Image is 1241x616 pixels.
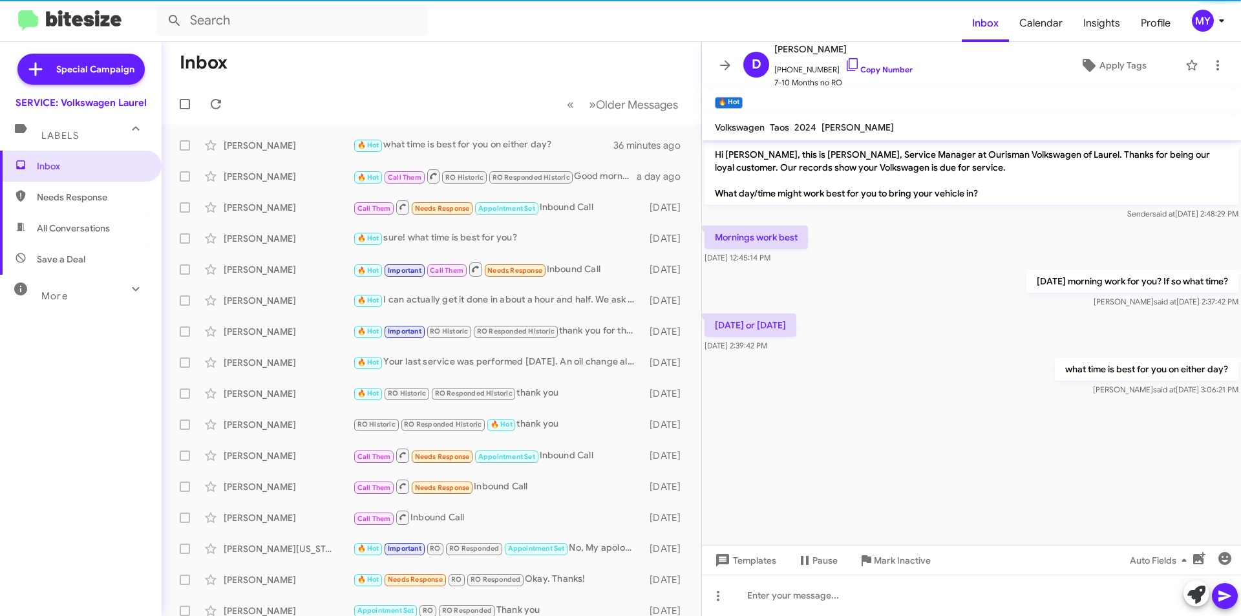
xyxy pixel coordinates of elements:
[559,91,582,118] button: Previous
[1192,10,1214,32] div: MY
[224,170,353,183] div: [PERSON_NAME]
[774,41,913,57] span: [PERSON_NAME]
[560,91,686,118] nav: Page navigation example
[224,356,353,369] div: [PERSON_NAME]
[643,387,691,400] div: [DATE]
[845,65,913,74] a: Copy Number
[41,130,79,142] span: Labels
[17,54,145,85] a: Special Campaign
[353,447,643,463] div: Inbound Call
[16,96,147,109] div: SERVICE: Volkswagen Laurel
[1130,5,1181,42] a: Profile
[435,389,513,398] span: RO Responded Historic
[643,573,691,586] div: [DATE]
[1152,209,1175,218] span: said at
[224,201,353,214] div: [PERSON_NAME]
[715,122,765,133] span: Volkswagen
[493,173,570,182] span: RO Responded Historic
[643,263,691,276] div: [DATE]
[357,234,379,242] span: 🔥 Hot
[224,542,353,555] div: [PERSON_NAME][US_STATE]
[962,5,1009,42] a: Inbox
[1094,297,1238,306] span: [PERSON_NAME] [DATE] 2:37:42 PM
[224,573,353,586] div: [PERSON_NAME]
[567,96,574,112] span: «
[353,168,637,184] div: Good morning! I apologize for the late response. When would be the next best day for you?
[423,606,433,615] span: RO
[705,143,1238,205] p: Hi [PERSON_NAME], this is [PERSON_NAME], Service Manager at Ourisman Volkswagen of Laurel. Thanks...
[1130,549,1192,572] span: Auto Fields
[643,511,691,524] div: [DATE]
[353,138,613,153] div: what time is best for you on either day?
[180,52,228,73] h1: Inbox
[1026,270,1238,293] p: [DATE] morning work for you? If so what time?
[224,511,353,524] div: [PERSON_NAME]
[643,232,691,245] div: [DATE]
[353,355,643,370] div: Your last service was performed [DATE]. An oil change alone is $150 and I can fit you in any day ...
[353,417,643,432] div: thank you
[643,201,691,214] div: [DATE]
[415,204,470,213] span: Needs Response
[224,325,353,338] div: [PERSON_NAME]
[1153,385,1176,394] span: said at
[451,575,461,584] span: RO
[1046,54,1179,77] button: Apply Tags
[1154,297,1176,306] span: said at
[794,122,816,133] span: 2024
[643,542,691,555] div: [DATE]
[715,97,743,109] small: 🔥 Hot
[357,296,379,304] span: 🔥 Hot
[37,222,110,235] span: All Conversations
[357,452,391,461] span: Call Them
[357,544,379,553] span: 🔥 Hot
[388,389,426,398] span: RO Historic
[353,199,643,215] div: Inbound Call
[353,324,643,339] div: thank you for the update
[224,139,353,152] div: [PERSON_NAME]
[388,544,421,553] span: Important
[430,266,463,275] span: Call Them
[357,606,414,615] span: Appointment Set
[224,387,353,400] div: [PERSON_NAME]
[445,173,483,182] span: RO Historic
[1127,209,1238,218] span: Sender [DATE] 2:48:29 PM
[589,96,596,112] span: »
[415,452,470,461] span: Needs Response
[224,449,353,462] div: [PERSON_NAME]
[705,341,767,350] span: [DATE] 2:39:42 PM
[787,549,848,572] button: Pause
[1073,5,1130,42] a: Insights
[613,139,691,152] div: 36 minutes ago
[770,122,789,133] span: Taos
[430,327,468,335] span: RO Historic
[478,204,535,213] span: Appointment Set
[449,544,499,553] span: RO Responded
[508,544,565,553] span: Appointment Set
[1181,10,1227,32] button: MY
[357,420,396,429] span: RO Historic
[357,173,379,182] span: 🔥 Hot
[643,294,691,307] div: [DATE]
[353,293,643,308] div: I can actually get it done in about a hour and half. We ask you to bring it in with a quarter tan...
[404,420,482,429] span: RO Responded Historic
[388,173,421,182] span: Call Them
[37,253,85,266] span: Save a Deal
[224,263,353,276] div: [PERSON_NAME]
[353,572,643,587] div: Okay. Thanks!
[874,549,931,572] span: Mark Inactive
[774,57,913,76] span: [PHONE_NUMBER]
[357,266,379,275] span: 🔥 Hot
[388,266,421,275] span: Important
[224,294,353,307] div: [PERSON_NAME]
[705,253,770,262] span: [DATE] 12:45:14 PM
[1009,5,1073,42] a: Calendar
[357,141,379,149] span: 🔥 Hot
[477,327,555,335] span: RO Responded Historic
[581,91,686,118] button: Next
[37,191,147,204] span: Needs Response
[224,418,353,431] div: [PERSON_NAME]
[388,575,443,584] span: Needs Response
